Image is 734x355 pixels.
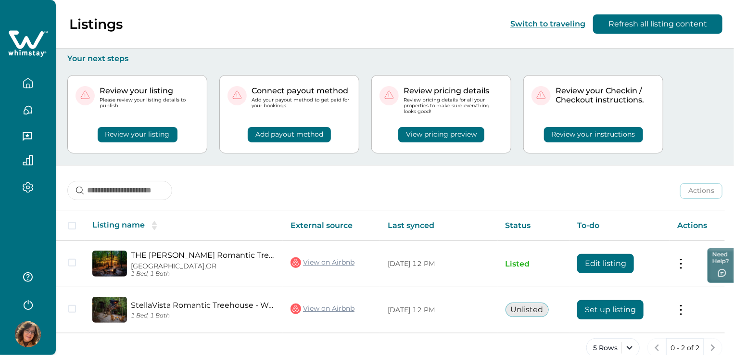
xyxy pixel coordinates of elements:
a: THE [PERSON_NAME] Romantic Treehouse - Outdoor Shower [131,251,275,260]
button: Unlisted [506,303,549,317]
p: Review pricing details [404,86,503,96]
img: propertyImage_THE BELLA LUNA Romantic Treehouse - Outdoor Shower [92,251,127,277]
p: Add your payout method to get paid for your bookings. [252,97,351,109]
p: Your next steps [67,54,722,63]
th: External source [283,211,380,241]
p: 1 Bed, 1 Bath [131,270,275,278]
th: Last synced [380,211,498,241]
th: To-do [569,211,670,241]
p: Listings [69,16,123,32]
a: View on Airbnb [291,303,354,315]
button: sorting [145,221,164,230]
p: Review your Checkin / Checkout instructions. [556,86,655,105]
button: Refresh all listing content [593,14,722,34]
button: Review your listing [98,127,177,142]
button: Add payout method [248,127,331,142]
p: [GEOGRAPHIC_DATA], OR [131,262,275,270]
p: Review pricing details for all your properties to make sure everything looks good! [404,97,503,115]
img: propertyImage_StellaVista Romantic Treehouse - Waterfall Feature [92,297,127,323]
button: Set up listing [577,300,644,319]
button: Edit listing [577,254,634,273]
th: Listing name [85,211,283,241]
p: [DATE] 12 PM [388,305,490,315]
img: Whimstay Host [15,321,41,347]
button: View pricing preview [398,127,484,142]
button: Review your instructions [544,127,643,142]
p: Connect payout method [252,86,351,96]
p: Review your listing [100,86,199,96]
p: [DATE] 12 PM [388,259,490,269]
th: Status [498,211,569,241]
a: StellaVista Romantic Treehouse - Waterfall Feature [131,301,275,310]
p: 1 Bed, 1 Bath [131,312,275,319]
button: Actions [680,183,722,199]
p: Listed [506,259,562,269]
p: 0 - 2 of 2 [671,343,699,353]
th: Actions [670,211,725,241]
button: Switch to traveling [510,19,585,28]
a: View on Airbnb [291,256,354,269]
p: Please review your listing details to publish. [100,97,199,109]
